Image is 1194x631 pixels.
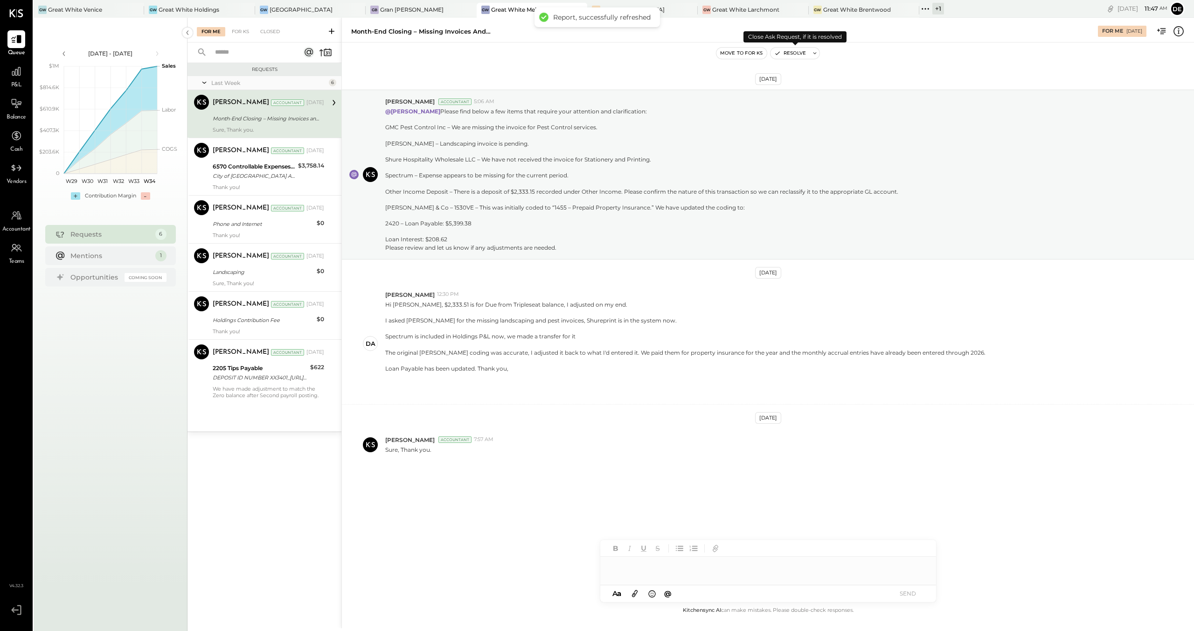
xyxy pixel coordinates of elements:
[213,114,321,123] div: Month-End Closing – Missing Invoices and Review Points
[366,339,375,348] div: DA
[213,162,295,171] div: 6570 Controllable Expenses:General & Administrative Expenses:License & Permits
[271,205,304,211] div: Accountant
[271,349,304,356] div: Accountant
[256,27,285,36] div: Closed
[481,6,490,14] div: GW
[664,589,672,598] span: @
[624,542,636,554] button: Italic
[385,365,986,372] div: Loan Payable has been updated. Thank you,
[213,146,269,155] div: [PERSON_NAME]
[213,364,307,373] div: 2205 Tips Payable
[271,301,304,308] div: Accountant
[213,232,324,238] div: Thank you!
[0,30,32,57] a: Queue
[306,301,324,308] div: [DATE]
[9,258,24,266] span: Teams
[712,6,779,14] div: Great White Larchmont
[437,291,459,298] span: 12:30 PM
[271,253,304,259] div: Accountant
[306,252,324,260] div: [DATE]
[602,6,665,14] div: [GEOGRAPHIC_DATA]
[380,6,444,14] div: Gran [PERSON_NAME]
[213,171,295,181] div: City of [GEOGRAPHIC_DATA] Annual Business Licenses
[97,178,108,184] text: W31
[197,27,225,36] div: For Me
[149,6,157,14] div: GW
[370,6,379,14] div: GB
[889,587,927,600] button: SEND
[71,192,80,200] div: +
[438,98,472,105] div: Accountant
[617,589,621,598] span: a
[271,147,304,154] div: Accountant
[143,178,155,184] text: W34
[162,63,176,69] text: Sales
[385,436,435,444] span: [PERSON_NAME]
[1106,4,1115,14] div: copy link
[213,203,269,213] div: [PERSON_NAME]
[743,31,847,42] div: Close Ask Request, if it is resolved
[306,147,324,154] div: [DATE]
[385,98,435,105] span: [PERSON_NAME]
[81,178,93,184] text: W30
[38,6,47,14] div: GW
[125,273,167,282] div: Coming Soon
[771,48,810,59] button: Resolve
[39,148,59,155] text: $203.6K
[227,27,254,36] div: For KS
[7,113,26,122] span: Balance
[213,252,269,261] div: [PERSON_NAME]
[213,280,324,287] div: Sure, Thank you!
[351,27,491,36] div: Month-End Closing – Missing Invoices and Review Points
[213,315,314,325] div: Holdings Contribution Fee
[11,81,22,90] span: P&L
[385,107,898,252] p: Please find below a few items that require your attention and clarification: GMC Pest Control Inc...
[213,184,324,190] div: Thank you!
[85,192,136,200] div: Contribution Margin
[2,225,31,234] span: Accountant
[0,127,32,154] a: Cash
[306,349,324,356] div: [DATE]
[213,300,269,309] div: [PERSON_NAME]
[40,105,59,112] text: $610.9K
[112,178,124,184] text: W32
[687,542,700,554] button: Ordered List
[213,386,324,399] div: We have made adjustment to match the Zero balance after Second payroll posting.
[0,239,32,266] a: Teams
[474,436,493,443] span: 7:57 AM
[128,178,139,184] text: W33
[438,436,472,443] div: Accountant
[70,251,151,260] div: Mentions
[491,6,548,14] div: Great White Melrose
[474,98,494,105] span: 5:06 AM
[329,79,336,86] div: 6
[716,48,767,59] button: Move to for ks
[755,412,781,424] div: [DATE]
[661,588,674,599] button: @
[755,73,781,85] div: [DATE]
[213,219,314,229] div: Phone and Internet
[638,542,650,554] button: Underline
[755,267,781,279] div: [DATE]
[813,6,822,14] div: GW
[385,108,440,115] strong: @[PERSON_NAME]
[1102,28,1123,35] div: For Me
[40,127,59,133] text: $407.3K
[823,6,891,14] div: Great White Brentwood
[70,230,151,239] div: Requests
[159,6,219,14] div: Great White Holdings
[385,446,431,454] p: Sure, Thank you.
[385,332,986,340] div: Spectrum is included in Holdings P&L now, we made a transfer for it
[610,542,622,554] button: Bold
[270,6,333,14] div: [GEOGRAPHIC_DATA]
[213,328,324,335] div: Thank you!
[70,273,120,282] div: Opportunities
[702,6,711,14] div: GW
[0,95,32,122] a: Balance
[260,6,268,14] div: GW
[553,13,651,21] div: Report, successfully refreshed
[317,218,324,228] div: $0
[310,363,324,372] div: $622
[306,99,324,106] div: [DATE]
[1126,28,1142,35] div: [DATE]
